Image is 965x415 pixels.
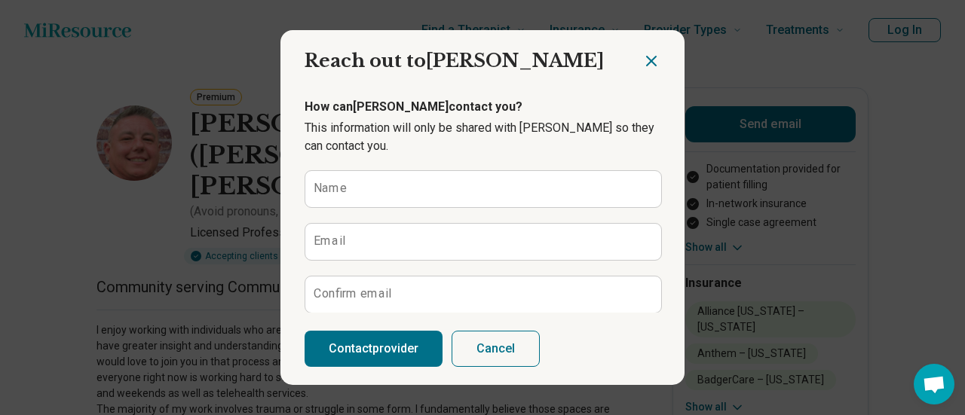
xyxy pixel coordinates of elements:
[305,119,660,155] p: This information will only be shared with [PERSON_NAME] so they can contact you.
[314,182,347,194] label: Name
[305,98,660,116] p: How can [PERSON_NAME] contact you?
[452,331,540,367] button: Cancel
[314,288,391,300] label: Confirm email
[305,50,604,72] span: Reach out to [PERSON_NAME]
[314,235,345,247] label: Email
[642,52,660,70] button: Close dialog
[305,331,443,367] button: Contactprovider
